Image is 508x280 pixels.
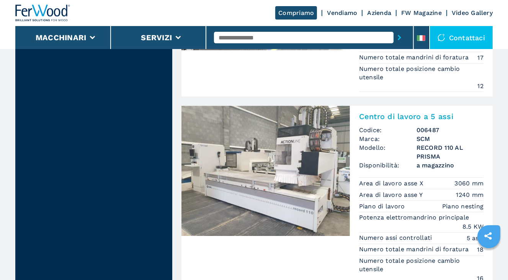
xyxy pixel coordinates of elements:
a: Vendiamo [327,9,357,16]
p: Numero totale posizione cambio utensile [359,257,483,274]
em: 1240 mm [456,190,483,199]
img: Ferwood [15,5,70,21]
h3: RECORD 110 AL PRISMA [417,143,483,161]
p: Numero totale posizione cambio utensile [359,65,483,82]
p: Numero totale mandrini di foratura [359,53,471,62]
a: Azienda [367,9,391,16]
span: Disponibilità: [359,161,417,170]
h2: Centro di lavoro a 5 assi [359,112,483,121]
em: 17 [478,53,484,62]
span: Modello: [359,143,417,161]
em: 3060 mm [454,179,483,188]
h3: 006487 [417,126,483,134]
em: Piano nesting [442,202,483,211]
a: FW Magazine [401,9,442,16]
p: Numero assi controllati [359,234,434,242]
button: Servizi [141,33,172,42]
span: a magazzino [417,161,483,170]
p: Area di lavoro asse X [359,179,426,188]
a: Video Gallery [452,9,493,16]
a: sharethis [479,226,498,246]
p: Area di lavoro asse Y [359,191,425,199]
em: 8.5 KW [462,222,484,231]
p: Numero totale mandrini di foratura [359,245,471,254]
em: 5 assi [467,234,484,242]
button: submit-button [394,29,405,46]
iframe: Chat [475,246,502,274]
p: Piano di lavoro [359,202,407,211]
div: Contattaci [430,26,493,49]
p: Potenza elettromandrino principale [359,213,471,222]
a: Compriamo [275,6,317,20]
h3: SCM [417,134,483,143]
img: Centro di lavoro a 5 assi SCM RECORD 110 AL PRISMA [181,106,350,236]
button: Macchinari [36,33,87,42]
img: Contattaci [438,34,445,41]
span: Marca: [359,134,417,143]
em: 12 [478,82,484,90]
span: Codice: [359,126,417,134]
